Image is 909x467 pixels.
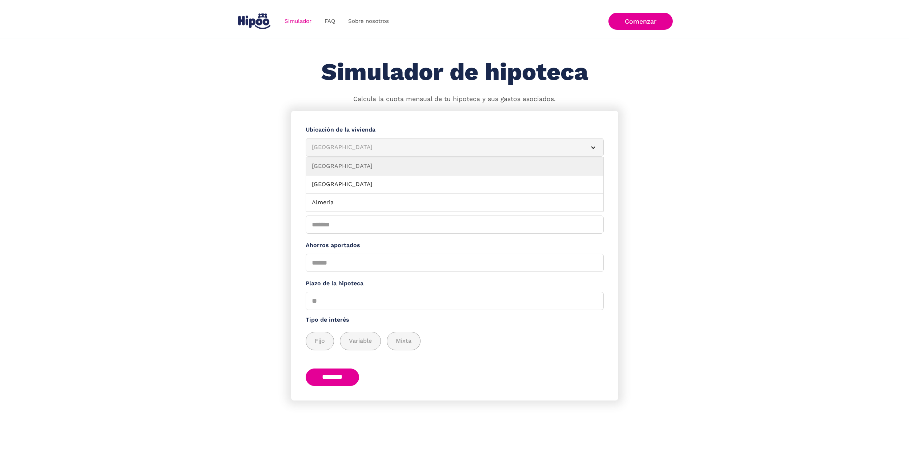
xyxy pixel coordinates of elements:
[237,11,272,32] a: home
[306,125,604,134] label: Ubicación de la vivienda
[318,14,342,28] a: FAQ
[306,194,603,212] a: Almeria
[306,241,604,250] label: Ahorros aportados
[608,13,673,30] a: Comenzar
[321,59,588,85] h1: Simulador de hipoteca
[353,94,556,104] p: Calcula la cuota mensual de tu hipoteca y sus gastos asociados.
[349,337,372,346] span: Variable
[312,143,580,152] div: [GEOGRAPHIC_DATA]
[306,138,604,157] article: [GEOGRAPHIC_DATA]
[306,157,603,176] a: [GEOGRAPHIC_DATA]
[306,332,604,350] div: add_description_here
[315,337,325,346] span: Fijo
[291,111,618,400] form: Simulador Form
[306,176,603,194] a: [GEOGRAPHIC_DATA]
[306,279,604,288] label: Plazo de la hipoteca
[278,14,318,28] a: Simulador
[306,157,604,212] nav: [GEOGRAPHIC_DATA]
[306,315,604,325] label: Tipo de interés
[342,14,395,28] a: Sobre nosotros
[396,337,411,346] span: Mixta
